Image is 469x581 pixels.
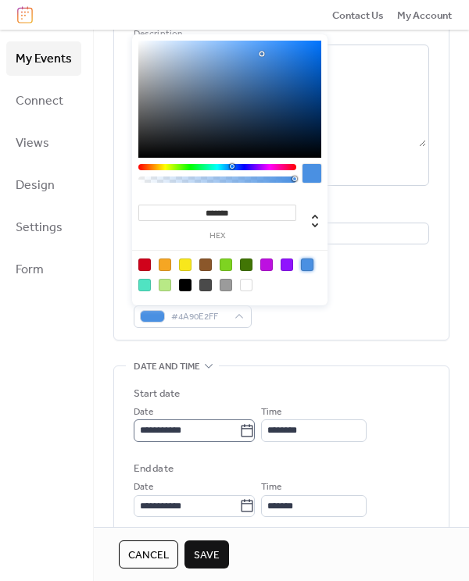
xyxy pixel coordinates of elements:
[171,309,227,325] span: #4A90E2FF
[179,258,192,271] div: #F8E71C
[134,405,153,420] span: Date
[138,258,151,271] div: #D0021B
[138,232,296,241] label: hex
[134,479,153,495] span: Date
[6,252,81,287] a: Form
[119,540,178,569] button: Cancel
[240,258,252,271] div: #417505
[16,131,49,156] span: Views
[184,540,229,569] button: Save
[301,258,313,271] div: #4A90E2
[261,405,281,420] span: Time
[260,258,273,271] div: #BD10E0
[220,258,232,271] div: #7ED321
[16,216,63,241] span: Settings
[16,47,72,72] span: My Events
[199,258,212,271] div: #8B572A
[332,7,384,23] a: Contact Us
[179,279,192,291] div: #000000
[397,8,452,23] span: My Account
[16,258,44,283] span: Form
[261,479,281,495] span: Time
[134,386,180,401] div: Start date
[220,279,232,291] div: #9B9B9B
[6,210,81,244] a: Settings
[194,547,220,563] span: Save
[134,358,200,374] span: Date and time
[6,168,81,202] a: Design
[138,279,151,291] div: #50E3C2
[16,173,55,198] span: Design
[281,258,293,271] div: #9013FE
[199,279,212,291] div: #4A4A4A
[240,279,252,291] div: #FFFFFF
[332,8,384,23] span: Contact Us
[16,89,63,114] span: Connect
[6,41,81,76] a: My Events
[397,7,452,23] a: My Account
[17,6,33,23] img: logo
[134,461,174,476] div: End date
[128,547,169,563] span: Cancel
[159,279,171,291] div: #B8E986
[6,126,81,160] a: Views
[6,84,81,118] a: Connect
[159,258,171,271] div: #F5A623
